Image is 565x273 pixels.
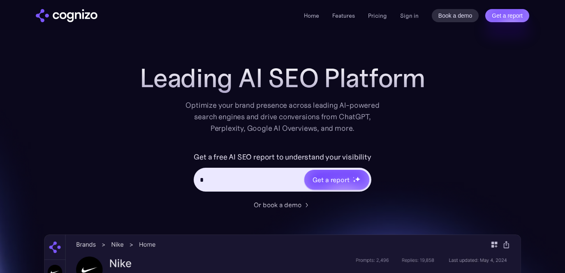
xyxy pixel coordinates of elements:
[485,9,529,22] a: Get a report
[36,9,97,22] a: home
[36,9,97,22] img: cognizo logo
[355,176,360,182] img: star
[140,63,425,93] h1: Leading AI SEO Platform
[353,177,354,178] img: star
[304,12,319,19] a: Home
[332,12,355,19] a: Features
[194,150,371,164] label: Get a free AI SEO report to understand your visibility
[400,11,419,21] a: Sign in
[303,169,370,190] a: Get a reportstarstarstar
[313,175,350,185] div: Get a report
[432,9,479,22] a: Book a demo
[194,150,371,196] form: Hero URL Input Form
[353,180,356,183] img: star
[254,200,311,210] a: Or book a demo
[181,99,384,134] div: Optimize your brand presence across leading AI-powered search engines and drive conversions from ...
[368,12,387,19] a: Pricing
[254,200,301,210] div: Or book a demo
